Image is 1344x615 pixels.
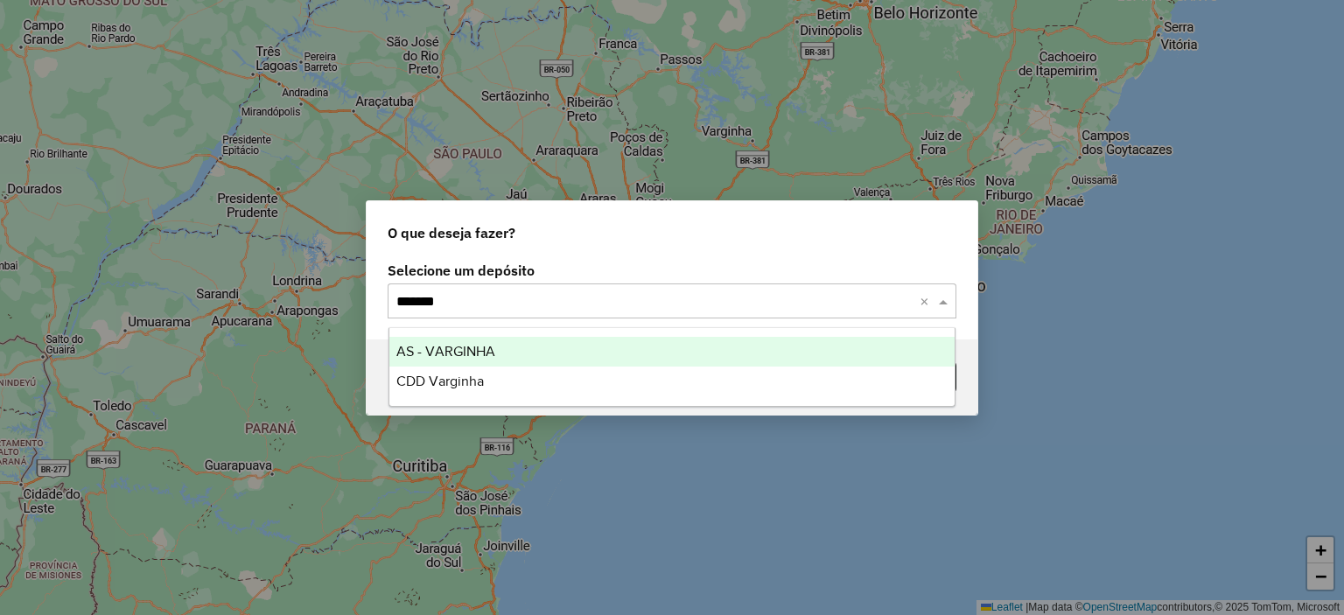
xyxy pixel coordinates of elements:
span: Clear all [920,290,934,311]
span: AS - VARGINHA [396,344,495,359]
span: O que deseja fazer? [388,222,515,243]
label: Selecione um depósito [388,260,956,281]
span: CDD Varginha [396,374,484,388]
ng-dropdown-panel: Options list [388,327,956,407]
